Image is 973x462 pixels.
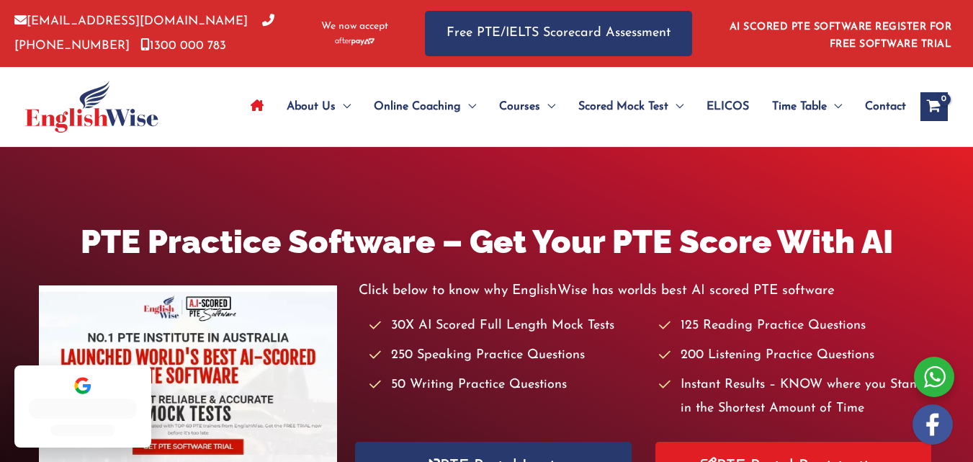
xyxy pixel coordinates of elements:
[14,15,248,27] a: [EMAIL_ADDRESS][DOMAIN_NAME]
[369,314,645,338] li: 30X AI Scored Full Length Mock Tests
[362,81,488,132] a: Online CoachingMenu Toggle
[359,279,934,303] p: Click below to know why EnglishWise has worlds best AI scored PTE software
[730,22,952,50] a: AI SCORED PTE SOFTWARE REGISTER FOR FREE SOFTWARE TRIAL
[374,81,461,132] span: Online Coaching
[761,81,853,132] a: Time TableMenu Toggle
[321,19,388,34] span: We now accept
[853,81,906,132] a: Contact
[920,92,948,121] a: View Shopping Cart, empty
[275,81,362,132] a: About UsMenu Toggle
[913,404,953,445] img: white-facebook.png
[425,11,692,56] a: Free PTE/IELTS Scorecard Assessment
[461,81,476,132] span: Menu Toggle
[140,40,226,52] a: 1300 000 783
[772,81,827,132] span: Time Table
[287,81,336,132] span: About Us
[659,314,934,338] li: 125 Reading Practice Questions
[578,81,668,132] span: Scored Mock Test
[488,81,567,132] a: CoursesMenu Toggle
[865,81,906,132] span: Contact
[659,373,934,422] li: Instant Results – KNOW where you Stand in the Shortest Amount of Time
[695,81,761,132] a: ELICOS
[707,81,749,132] span: ELICOS
[369,344,645,368] li: 250 Speaking Practice Questions
[336,81,351,132] span: Menu Toggle
[25,81,158,133] img: cropped-ew-logo
[567,81,695,132] a: Scored Mock TestMenu Toggle
[369,373,645,397] li: 50 Writing Practice Questions
[499,81,540,132] span: Courses
[668,81,683,132] span: Menu Toggle
[721,10,959,57] aside: Header Widget 1
[39,219,934,265] h1: PTE Practice Software – Get Your PTE Score With AI
[659,344,934,368] li: 200 Listening Practice Questions
[14,15,274,51] a: [PHONE_NUMBER]
[540,81,555,132] span: Menu Toggle
[239,81,906,132] nav: Site Navigation: Main Menu
[827,81,842,132] span: Menu Toggle
[335,37,375,45] img: Afterpay-Logo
